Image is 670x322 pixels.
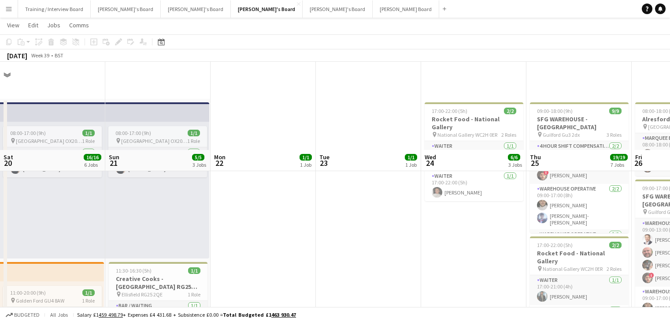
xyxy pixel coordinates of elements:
h3: Rocket Food - National Gallery [530,249,629,265]
span: 6/6 [508,154,520,161]
h3: SFG WAREHOUSE - [GEOGRAPHIC_DATA] [530,115,629,131]
span: 16/16 [84,154,101,161]
button: [PERSON_NAME] Board [373,0,439,18]
div: 7 Jobs [611,161,627,168]
span: 2 Roles [501,131,516,138]
span: Guilford Gu3 2dx [543,131,580,138]
span: Edit [28,21,38,29]
div: Salary £1 + Expenses £4 431.68 + Subsistence £0.00 = [77,311,296,318]
app-card-role: Waiter1/117:00-21:00 (4h)[PERSON_NAME] [530,275,629,305]
span: 1 Role [187,138,200,144]
span: ! [649,273,654,278]
span: 08:00-17:00 (9h) [10,130,46,136]
a: Edit [25,19,42,31]
span: 1 Role [82,297,95,304]
span: 1/1 [405,154,417,161]
h3: Rocket Food - National Gallery [425,115,523,131]
app-card-role: Warehouse Operative5/5 [530,229,629,313]
div: 3 Jobs [508,161,522,168]
span: All jobs [48,311,70,318]
span: 22 [213,158,226,168]
div: 1 Job [405,161,417,168]
span: 17:00-22:00 (5h) [432,108,467,114]
a: View [4,19,23,31]
span: 1/1 [82,289,95,296]
app-job-card: 08:00-17:00 (9h)1/1 [GEOGRAPHIC_DATA] OX20 1PS1 RoleBarista1/108:00-17:00 (9h)[PERSON_NAME] [3,126,102,177]
a: Jobs [44,19,64,31]
span: 5/5 [192,154,204,161]
span: 1/1 [82,130,95,136]
span: 1 Role [188,291,200,298]
span: National Gallery WC2H 0ER [543,266,603,272]
button: [PERSON_NAME]'s Board [161,0,231,18]
span: [GEOGRAPHIC_DATA] OX20 1PS [121,138,187,144]
span: Mon [214,153,226,161]
div: [DATE] [7,51,27,60]
span: 3 Roles [607,131,622,138]
span: Wed [425,153,436,161]
span: 21 [107,158,119,168]
app-card-role: 4 Hour Shift Compensation2/209:00-13:00 (4h)[PERSON_NAME]![PERSON_NAME] [530,141,629,184]
button: Training / Interview Board [18,0,91,18]
span: 2/2 [504,108,516,114]
span: Thu [530,153,541,161]
span: Golden Ford GU4 8AW [16,297,64,304]
app-card-role: Barista1/108:00-17:00 (9h)[PERSON_NAME] [3,147,102,177]
button: [PERSON_NAME]'s Board [91,0,161,18]
app-card-role: Warehouse Operative2/209:00-17:00 (8h)[PERSON_NAME][PERSON_NAME]-[PERSON_NAME] [530,184,629,229]
div: BST [55,52,63,59]
button: Budgeted [4,310,41,320]
span: View [7,21,19,29]
span: 19/19 [610,154,628,161]
tcxspan: Call 463 930.47 via 3CX [271,311,296,318]
span: Budgeted [14,312,40,318]
span: 1 Role [82,138,95,144]
span: 1/1 [188,130,200,136]
div: 3 Jobs [192,161,206,168]
span: National Gallery WC2H 0ER [437,131,497,138]
span: 9/9 [609,108,622,114]
span: 23 [318,158,329,168]
span: 17:00-22:00 (5h) [537,242,573,248]
span: Week 39 [29,52,51,59]
span: 2 Roles [607,266,622,272]
span: Ellisfield RG25 2QE [122,291,163,298]
span: 24 [423,158,436,168]
button: [PERSON_NAME]'s Board [231,0,303,18]
span: 26 [634,158,642,168]
span: Comms [69,21,89,29]
span: 09:00-18:00 (9h) [537,108,573,114]
span: ! [544,170,549,175]
span: Total Budgeted £1 [223,311,296,318]
span: Jobs [47,21,60,29]
button: [PERSON_NAME]'s Board [303,0,373,18]
span: 20 [2,158,13,168]
tcxspan: Call 459 498.79 via 3CX [99,311,123,318]
a: Comms [66,19,93,31]
span: 11:30-16:30 (5h) [116,267,152,274]
span: 2/2 [609,242,622,248]
app-card-role: Waiter1/117:00-21:00 (4h)[PERSON_NAME] [425,141,523,171]
span: 25 [529,158,541,168]
app-card-role: Barista1/108:00-17:00 (9h)[PERSON_NAME] [108,147,207,177]
h3: Creative Cooks - [GEOGRAPHIC_DATA] RG25 2QE [109,275,207,291]
span: 11:00-20:00 (9h) [10,289,46,296]
span: Fri [635,153,642,161]
app-job-card: 09:00-18:00 (9h)9/9SFG WAREHOUSE - [GEOGRAPHIC_DATA] Guilford Gu3 2dx3 Roles4 Hour Shift Compensa... [530,102,629,233]
app-job-card: 08:00-17:00 (9h)1/1 [GEOGRAPHIC_DATA] OX20 1PS1 RoleBarista1/108:00-17:00 (9h)[PERSON_NAME] [108,126,207,177]
app-job-card: 17:00-22:00 (5h)2/2Rocket Food - National Gallery National Gallery WC2H 0ER2 RolesWaiter1/117:00-... [425,102,523,201]
app-card-role: Waiter1/117:00-22:00 (5h)[PERSON_NAME] [425,171,523,201]
span: 1/1 [300,154,312,161]
span: 1/1 [188,267,200,274]
div: 6 Jobs [84,161,101,168]
span: Tue [319,153,329,161]
span: 08:00-17:00 (9h) [115,130,151,136]
span: Sun [109,153,119,161]
div: 1 Job [300,161,311,168]
span: [GEOGRAPHIC_DATA] OX20 1PS [16,138,82,144]
span: Sat [4,153,13,161]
